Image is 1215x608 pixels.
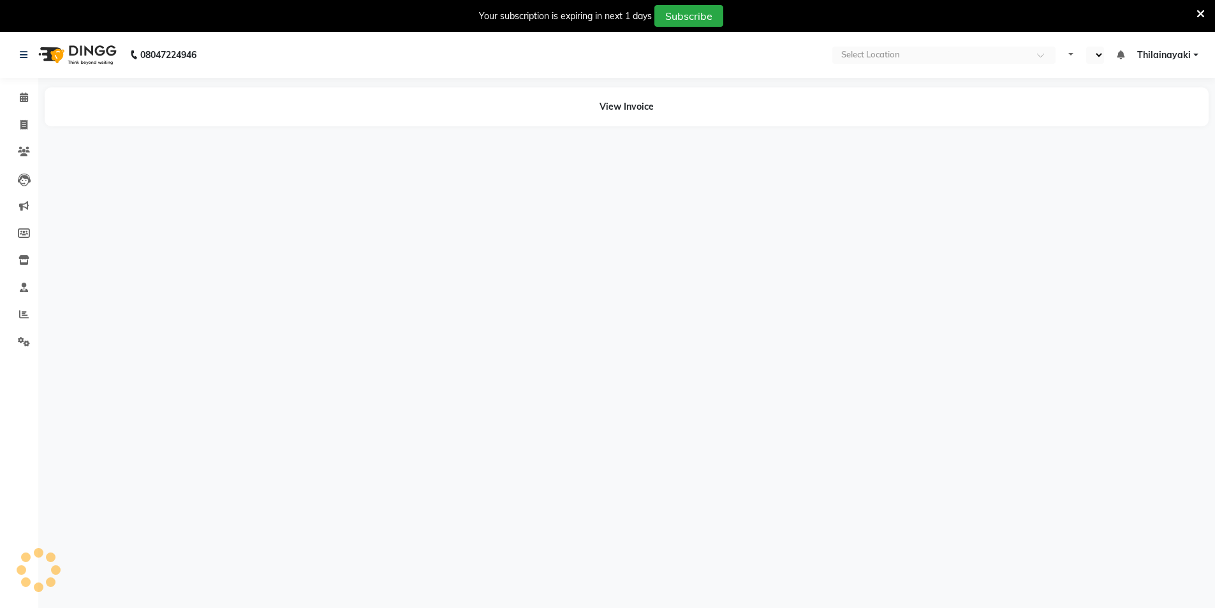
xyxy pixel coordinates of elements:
[33,37,120,73] img: logo
[841,48,900,61] div: Select Location
[1137,48,1191,62] span: Thilainayaki
[140,37,196,73] b: 08047224946
[45,87,1209,126] div: View Invoice
[654,5,723,27] button: Subscribe
[479,10,652,23] div: Your subscription is expiring in next 1 days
